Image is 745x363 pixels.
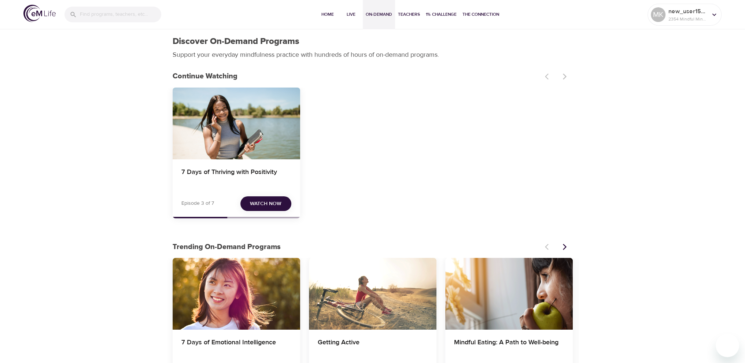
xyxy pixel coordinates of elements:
[23,5,56,22] img: logo
[342,11,360,18] span: Live
[173,88,300,159] button: 7 Days of Thriving with Positivity
[366,11,392,18] span: On-Demand
[80,7,161,22] input: Find programs, teachers, etc...
[240,196,291,211] button: Watch Now
[668,16,707,22] p: 2354 Mindful Minutes
[426,11,457,18] span: 1% Challenge
[318,338,428,356] h4: Getting Active
[250,199,281,208] span: Watch Now
[173,50,447,60] p: Support your everyday mindfulness practice with hundreds of hours of on-demand programs.
[181,168,291,186] h4: 7 Days of Thriving with Positivity
[309,258,436,330] button: Getting Active
[651,7,665,22] div: MK
[173,36,299,47] h1: Discover On-Demand Programs
[173,258,300,330] button: 7 Days of Emotional Intelligence
[181,200,214,207] p: Episode 3 of 7
[173,72,541,81] h3: Continue Watching
[173,241,541,252] p: Trending On-Demand Programs
[668,7,707,16] p: new_user1566398680
[454,338,564,356] h4: Mindful Eating: A Path to Well-being
[462,11,499,18] span: The Connection
[398,11,420,18] span: Teachers
[716,334,739,357] iframe: Button to launch messaging window
[445,258,573,330] button: Mindful Eating: A Path to Well-being
[181,338,291,356] h4: 7 Days of Emotional Intelligence
[319,11,336,18] span: Home
[557,239,573,255] button: Next items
